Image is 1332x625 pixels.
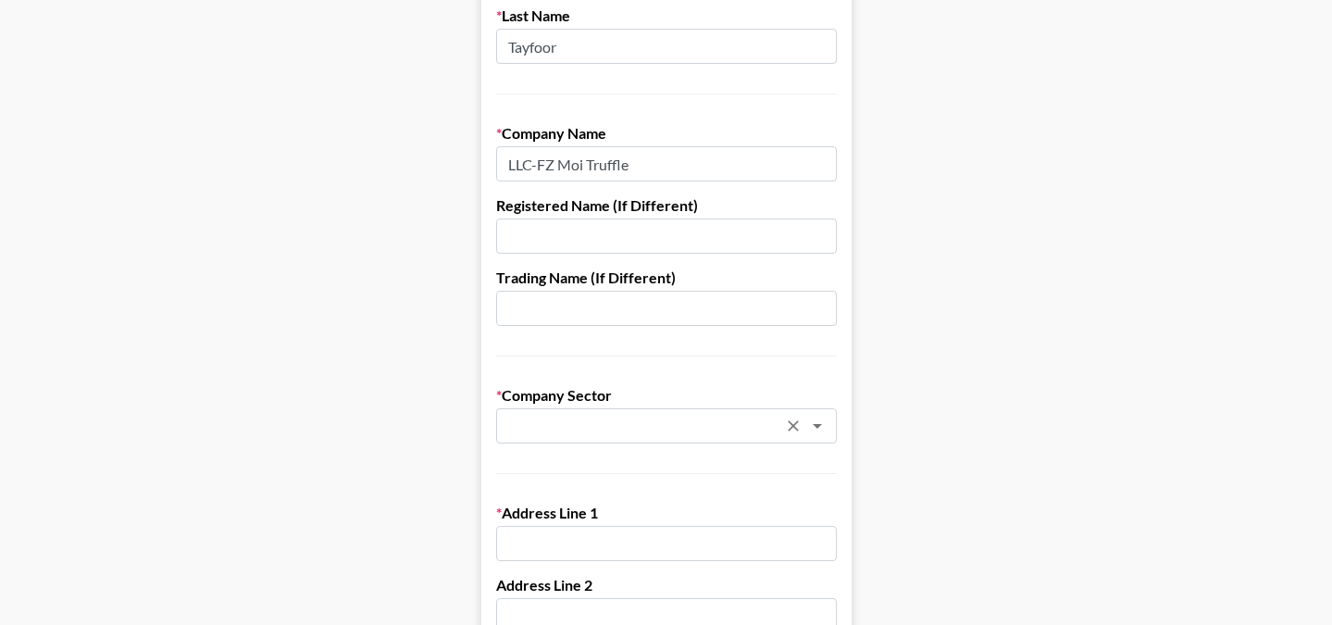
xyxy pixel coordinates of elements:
[496,6,837,25] label: Last Name
[780,413,806,439] button: Clear
[496,196,837,215] label: Registered Name (If Different)
[496,269,837,287] label: Trading Name (If Different)
[496,576,837,594] label: Address Line 2
[496,124,837,143] label: Company Name
[496,386,837,405] label: Company Sector
[496,504,837,522] label: Address Line 1
[804,413,830,439] button: Open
